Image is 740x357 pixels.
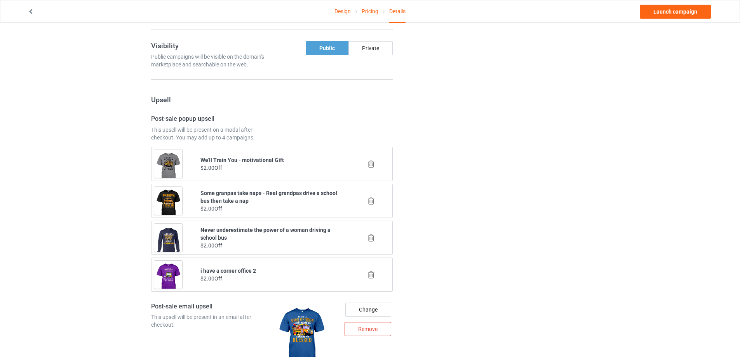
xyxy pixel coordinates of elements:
div: Public campaigns will be visible on the domain's marketplace and searchable on the web. [151,53,269,68]
div: Private [348,41,393,55]
div: $2.00 Off [200,275,343,282]
div: $2.00 Off [200,205,343,212]
div: Public [306,41,348,55]
div: $2.00 Off [200,164,343,172]
div: Remove [345,322,391,336]
a: Design [334,0,351,22]
div: Change [345,303,391,317]
div: $2.00 Off [200,242,343,249]
h3: Visibility [151,41,269,50]
a: Pricing [362,0,378,22]
h4: Post-sale email upsell [151,303,269,311]
a: Launch campaign [640,5,711,19]
b: We'll Train You - motivational Gift [200,157,284,163]
div: Details [389,0,406,23]
b: i have a corner office 2 [200,268,256,274]
h4: Post-sale popup upsell [151,115,269,123]
b: Some granpas take naps - Real grandpas drive a school bus then take a nap [200,190,337,204]
div: This upsell will be present on a modal after checkout. You may add up to 4 campaigns. [151,126,269,141]
b: Never underestimate the power of a woman driving a school bus [200,227,331,241]
h3: Upsell [151,95,393,104]
div: This upsell will be present in an email after checkout. [151,313,269,329]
